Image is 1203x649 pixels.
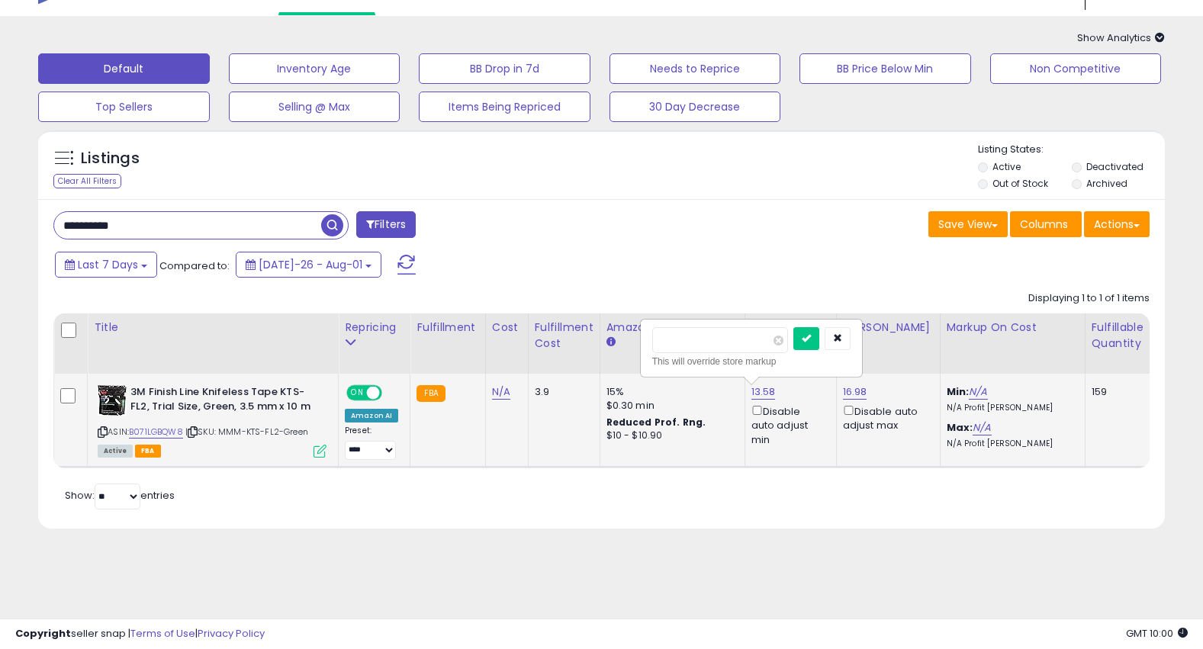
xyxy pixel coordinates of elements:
[940,313,1085,374] th: The percentage added to the cost of goods (COGS) that forms the calculator for Min & Max prices.
[38,92,210,122] button: Top Sellers
[928,211,1008,237] button: Save View
[417,385,445,402] small: FBA
[492,384,510,400] a: N/A
[1092,320,1144,352] div: Fulfillable Quantity
[1010,211,1082,237] button: Columns
[130,626,195,641] a: Terms of Use
[610,92,781,122] button: 30 Day Decrease
[94,320,332,336] div: Title
[492,320,522,336] div: Cost
[345,426,398,460] div: Preset:
[98,385,127,416] img: 51puSfazkkL._SL40_.jpg
[236,252,381,278] button: [DATE]-26 - Aug-01
[65,488,175,503] span: Show: entries
[606,336,616,349] small: Amazon Fees.
[652,354,851,369] div: This will override store markup
[799,53,971,84] button: BB Price Below Min
[417,320,478,336] div: Fulfillment
[135,445,161,458] span: FBA
[130,385,316,417] b: 3M Finish Line Knifeless Tape KTS-FL2, Trial Size, Green, 3.5 mm x 10 m
[419,92,590,122] button: Items Being Repriced
[843,403,928,432] div: Disable auto adjust max
[98,445,133,458] span: All listings currently available for purchase on Amazon
[159,259,230,273] span: Compared to:
[348,387,367,400] span: ON
[973,420,991,435] a: N/A
[345,320,404,336] div: Repricing
[1077,31,1165,45] span: Show Analytics
[1126,626,1188,641] span: 2025-08-11 10:00 GMT
[947,320,1079,336] div: Markup on Cost
[978,143,1165,157] p: Listing States:
[606,399,733,413] div: $0.30 min
[229,53,400,84] button: Inventory Age
[15,627,265,641] div: seller snap | |
[129,426,183,439] a: B071LGBQW8
[98,385,326,456] div: ASIN:
[535,385,588,399] div: 3.9
[1092,385,1139,399] div: 159
[53,174,121,188] div: Clear All Filters
[751,384,776,400] a: 13.58
[947,420,973,435] b: Max:
[55,252,157,278] button: Last 7 Days
[81,148,140,169] h5: Listings
[345,409,398,422] div: Amazon AI
[1084,211,1150,237] button: Actions
[947,403,1073,413] p: N/A Profit [PERSON_NAME]
[38,53,210,84] button: Default
[843,384,867,400] a: 16.98
[356,211,416,238] button: Filters
[185,426,308,438] span: | SKU: MMM-KTS-FL2-Green
[990,53,1162,84] button: Non Competitive
[610,53,781,84] button: Needs to Reprice
[751,403,825,447] div: Disable auto adjust min
[198,626,265,641] a: Privacy Policy
[535,320,593,352] div: Fulfillment Cost
[380,387,404,400] span: OFF
[606,429,733,442] div: $10 - $10.90
[606,320,738,336] div: Amazon Fees
[1086,177,1127,190] label: Archived
[1020,217,1068,232] span: Columns
[992,177,1048,190] label: Out of Stock
[606,385,733,399] div: 15%
[1086,160,1143,173] label: Deactivated
[606,416,706,429] b: Reduced Prof. Rng.
[947,439,1073,449] p: N/A Profit [PERSON_NAME]
[969,384,987,400] a: N/A
[947,384,970,399] b: Min:
[229,92,400,122] button: Selling @ Max
[843,320,934,336] div: [PERSON_NAME]
[259,257,362,272] span: [DATE]-26 - Aug-01
[78,257,138,272] span: Last 7 Days
[15,626,71,641] strong: Copyright
[1028,291,1150,306] div: Displaying 1 to 1 of 1 items
[419,53,590,84] button: BB Drop in 7d
[992,160,1021,173] label: Active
